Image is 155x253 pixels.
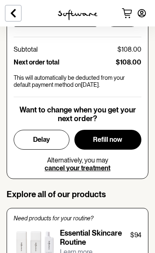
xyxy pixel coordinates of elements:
[7,191,148,198] h4: Explore all of our products
[14,215,141,222] p: Need products for your routine?
[116,58,141,66] p: $108.00
[45,164,110,172] button: cancel your treatment
[14,45,38,53] p: Subtotal
[14,105,141,123] p: Want to change when you get your next order?
[14,58,60,66] p: Next order total
[93,136,122,143] span: Refill now
[33,136,50,143] span: Delay
[14,156,141,172] p: Alternatively, you may
[14,74,141,88] p: This will automatically be deducted from your default payment method on [DATE] .
[130,230,141,246] p: $94
[117,45,141,53] p: $108.00
[60,229,130,246] p: Essential Skincare Routine
[74,130,141,150] button: Refill now
[58,10,98,20] img: software logo
[14,130,69,150] button: Delay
